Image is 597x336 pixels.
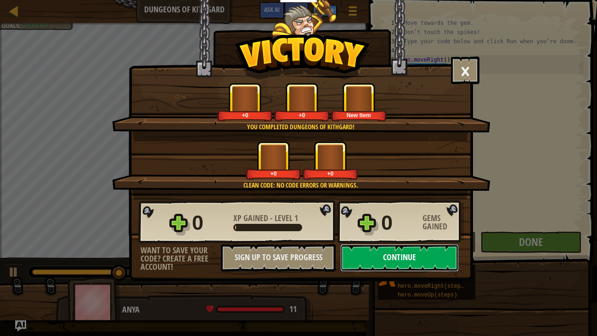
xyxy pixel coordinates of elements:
[340,244,459,272] button: Continue
[156,122,445,131] div: You completed Dungeons of Kithgard!
[233,214,298,222] div: -
[221,244,336,272] button: Sign Up to Save Progress
[451,57,479,84] button: ×
[273,212,294,224] span: Level
[233,212,270,224] span: XP Gained
[304,170,356,177] div: +0
[276,112,328,119] div: +0
[333,112,385,119] div: New Item
[192,208,228,238] div: 0
[156,181,445,190] div: Clean code: no code errors or warnings.
[422,214,464,231] div: Gems Gained
[381,208,417,238] div: 0
[219,112,271,119] div: +0
[248,170,299,177] div: +0
[141,246,221,271] div: Want to save your code? Create a free account!
[235,34,370,80] img: Victory
[294,212,298,224] span: 1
